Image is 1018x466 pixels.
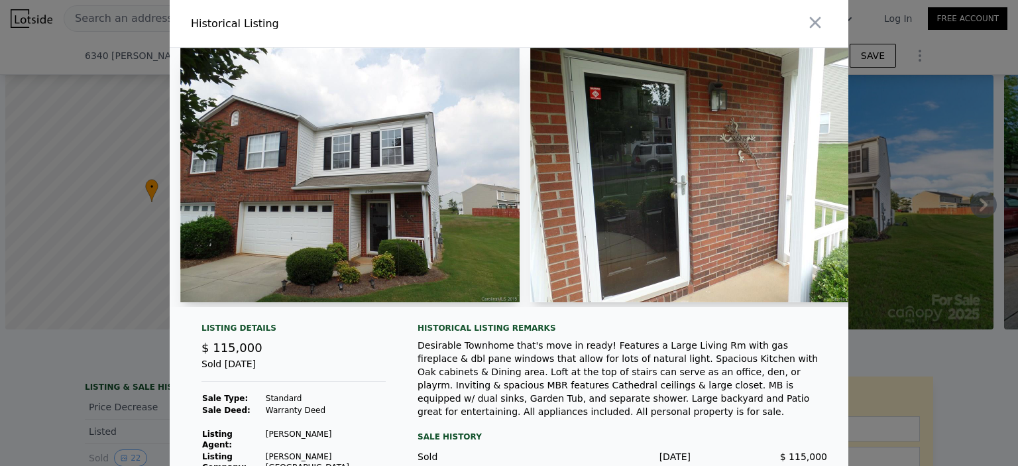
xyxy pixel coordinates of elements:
[554,450,691,463] div: [DATE]
[202,406,251,415] strong: Sale Deed:
[418,450,554,463] div: Sold
[530,48,870,302] img: Property Img
[265,428,386,451] td: [PERSON_NAME]
[780,451,827,462] span: $ 115,000
[201,357,386,382] div: Sold [DATE]
[265,404,386,416] td: Warranty Deed
[418,323,827,333] div: Historical Listing remarks
[191,16,504,32] div: Historical Listing
[201,323,386,339] div: Listing Details
[202,394,248,403] strong: Sale Type:
[418,429,827,445] div: Sale History
[202,430,233,449] strong: Listing Agent:
[180,48,520,302] img: Property Img
[201,341,262,355] span: $ 115,000
[265,392,386,404] td: Standard
[418,339,827,418] div: Desirable Townhome that's move in ready! Features a Large Living Rm with gas fireplace & dbl pane...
